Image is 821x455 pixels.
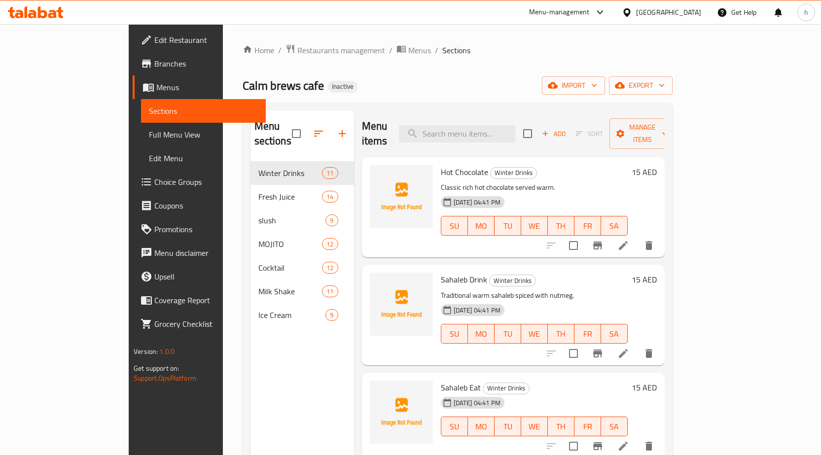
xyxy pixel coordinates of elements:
[542,76,605,95] button: import
[408,44,431,56] span: Menus
[550,79,597,92] span: import
[362,119,388,148] h2: Menu items
[258,191,322,203] span: Fresh Juice
[141,123,266,146] a: Full Menu View
[637,342,661,365] button: delete
[134,345,158,358] span: Version:
[601,417,628,436] button: SA
[450,198,504,207] span: [DATE] 04:41 PM
[605,420,624,434] span: SA
[322,192,337,202] span: 14
[250,157,354,331] nav: Menu sections
[326,311,337,320] span: 9
[250,256,354,280] div: Cocktail12
[483,383,530,394] div: Winter Drinks
[472,327,491,341] span: MO
[133,194,266,217] a: Coupons
[389,44,393,56] li: /
[495,216,521,236] button: TU
[133,217,266,241] a: Promotions
[499,219,517,233] span: TU
[322,238,338,250] div: items
[154,318,258,330] span: Grocery Checklist
[322,263,337,273] span: 12
[441,181,628,194] p: Classic rich hot chocolate served warm.
[322,240,337,249] span: 12
[609,76,673,95] button: export
[552,420,571,434] span: TH
[159,345,175,358] span: 1.0.0
[525,420,544,434] span: WE
[258,309,326,321] span: Ice Cream
[134,362,179,375] span: Get support on:
[548,324,574,344] button: TH
[483,383,529,394] span: Winter Drinks
[491,167,536,178] span: Winter Drinks
[521,216,548,236] button: WE
[605,327,624,341] span: SA
[563,343,584,364] span: Select to update
[804,7,808,18] span: h
[258,214,326,226] span: slush
[441,417,468,436] button: SU
[370,273,433,336] img: Sahaleb Drink
[149,152,258,164] span: Edit Menu
[133,265,266,288] a: Upsell
[250,209,354,232] div: slush9
[322,285,338,297] div: items
[322,169,337,178] span: 11
[286,123,307,144] span: Select all sections
[133,312,266,336] a: Grocery Checklist
[154,247,258,259] span: Menu disclaimer
[156,81,258,93] span: Menus
[468,417,495,436] button: MO
[525,327,544,341] span: WE
[552,327,571,341] span: TH
[489,275,536,286] div: Winter Drinks
[396,44,431,57] a: Menus
[258,238,322,250] span: MOJITO
[529,6,590,18] div: Menu-management
[578,327,597,341] span: FR
[328,82,357,91] span: Inactive
[605,219,624,233] span: SA
[258,262,322,274] span: Cocktail
[637,234,661,257] button: delete
[548,417,574,436] button: TH
[370,165,433,228] img: Hot Chocolate
[441,216,468,236] button: SU
[441,380,481,395] span: Sahaleb Eat
[149,105,258,117] span: Sections
[326,216,337,225] span: 9
[586,234,609,257] button: Branch-specific-item
[601,324,628,344] button: SA
[632,381,657,394] h6: 15 AED
[286,44,385,57] a: Restaurants management
[636,7,701,18] div: [GEOGRAPHIC_DATA]
[540,128,567,140] span: Add
[499,420,517,434] span: TU
[133,241,266,265] a: Menu disclaimer
[521,417,548,436] button: WE
[468,216,495,236] button: MO
[254,119,292,148] h2: Menu sections
[490,275,535,286] span: Winter Drinks
[450,398,504,408] span: [DATE] 04:41 PM
[578,420,597,434] span: FR
[574,216,601,236] button: FR
[552,219,571,233] span: TH
[154,58,258,70] span: Branches
[133,75,266,99] a: Menus
[548,216,574,236] button: TH
[250,185,354,209] div: Fresh Juice14
[278,44,282,56] li: /
[538,126,570,141] button: Add
[134,372,196,385] a: Support.OpsPlatform
[472,420,491,434] span: MO
[154,34,258,46] span: Edit Restaurant
[563,235,584,256] span: Select to update
[632,273,657,286] h6: 15 AED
